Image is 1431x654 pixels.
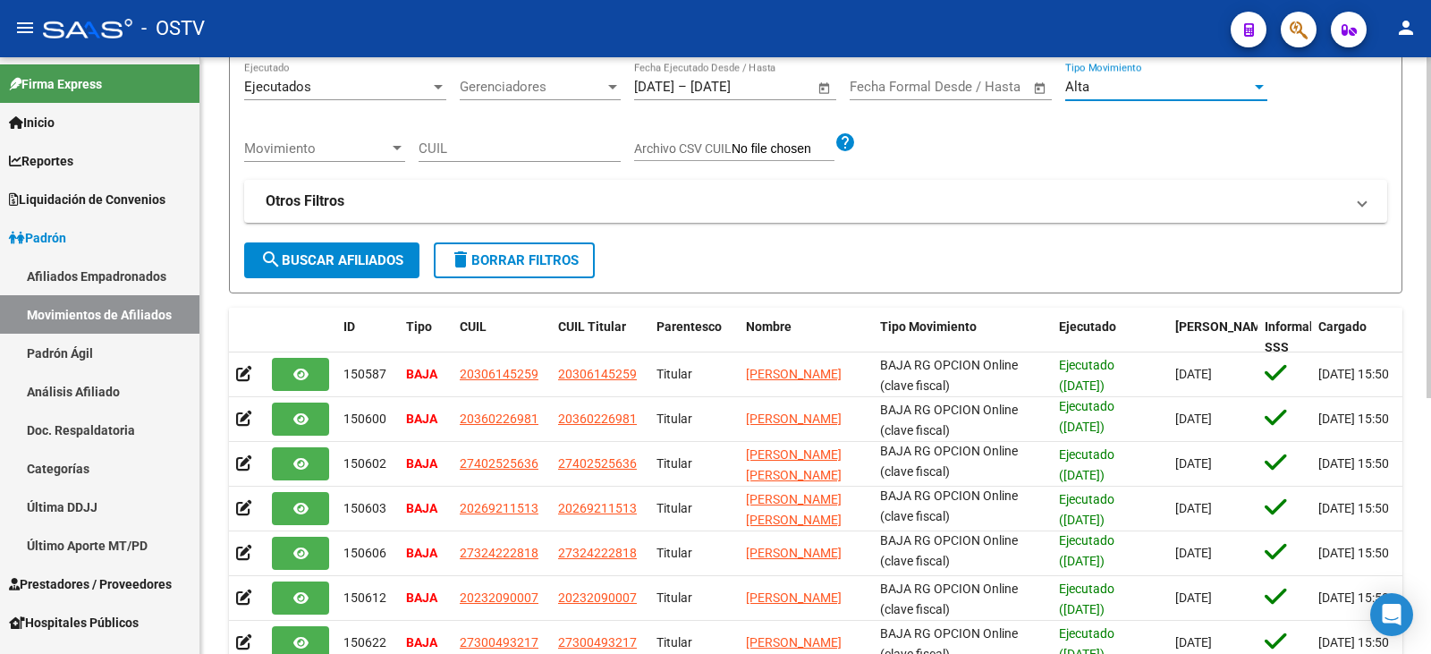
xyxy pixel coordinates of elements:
[1059,447,1114,482] span: Ejecutado ([DATE])
[1175,412,1212,426] span: [DATE]
[850,79,922,95] input: Fecha inicio
[815,78,835,98] button: Open calendar
[266,191,344,211] strong: Otros Filtros
[9,74,102,94] span: Firma Express
[453,308,551,367] datatable-header-cell: CUIL
[1370,593,1413,636] div: Open Intercom Messenger
[558,412,637,426] span: 20360226981
[558,501,637,515] span: 20269211513
[656,590,692,605] span: Titular
[406,367,437,381] strong: BAJA
[880,319,977,334] span: Tipo Movimiento
[656,546,692,560] span: Titular
[938,79,1025,95] input: Fecha fin
[739,308,873,367] datatable-header-cell: Nombre
[460,367,538,381] span: 20306145259
[343,501,386,515] span: 150603
[343,456,386,471] span: 150602
[634,141,732,156] span: Archivo CSV CUIL
[558,456,637,471] span: 27402525636
[260,249,282,270] mat-icon: search
[460,635,538,650] span: 27300493217
[14,17,36,38] mat-icon: menu
[406,635,437,650] strong: BAJA
[1175,546,1212,560] span: [DATE]
[1059,358,1114,393] span: Ejecutado ([DATE])
[690,79,777,95] input: Fecha fin
[244,140,389,157] span: Movimiento
[678,79,687,95] span: –
[244,180,1387,223] mat-expansion-panel-header: Otros Filtros
[558,635,637,650] span: 27300493217
[656,501,692,515] span: Titular
[880,582,1018,616] span: BAJA RG OPCION Online (clave fiscal)
[746,367,842,381] span: [PERSON_NAME]
[399,308,453,367] datatable-header-cell: Tipo
[746,319,792,334] span: Nombre
[649,308,739,367] datatable-header-cell: Parentesco
[343,635,386,650] span: 150622
[656,635,692,650] span: Titular
[1052,308,1168,367] datatable-header-cell: Ejecutado
[460,501,538,515] span: 20269211513
[656,412,692,426] span: Titular
[9,190,165,209] span: Liquidación de Convenios
[460,590,538,605] span: 20232090007
[244,242,419,278] button: Buscar Afiliados
[1318,319,1367,334] span: Cargado
[1318,501,1389,515] span: [DATE] 15:50
[1318,456,1389,471] span: [DATE] 15:50
[1059,582,1114,616] span: Ejecutado ([DATE])
[450,249,471,270] mat-icon: delete
[406,590,437,605] strong: BAJA
[1318,367,1389,381] span: [DATE] 15:50
[141,9,205,48] span: - OSTV
[343,590,386,605] span: 150612
[656,367,692,381] span: Titular
[406,412,437,426] strong: BAJA
[1065,79,1089,95] span: Alta
[558,546,637,560] span: 27324222818
[343,319,355,334] span: ID
[1175,590,1212,605] span: [DATE]
[1257,308,1311,367] datatable-header-cell: Informable SSS
[1265,319,1327,354] span: Informable SSS
[343,412,386,426] span: 150600
[1395,17,1417,38] mat-icon: person
[434,242,595,278] button: Borrar Filtros
[746,412,842,426] span: [PERSON_NAME]
[880,358,1018,393] span: BAJA RG OPCION Online (clave fiscal)
[460,546,538,560] span: 27324222818
[732,141,834,157] input: Archivo CSV CUIL
[343,367,386,381] span: 150587
[460,319,487,334] span: CUIL
[406,456,437,471] strong: BAJA
[260,252,403,268] span: Buscar Afiliados
[1175,635,1212,650] span: [DATE]
[9,574,172,594] span: Prestadores / Proveedores
[343,546,386,560] span: 150606
[1175,456,1212,471] span: [DATE]
[406,319,432,334] span: Tipo
[1059,492,1114,527] span: Ejecutado ([DATE])
[558,590,637,605] span: 20232090007
[9,151,73,171] span: Reportes
[746,635,842,650] span: [PERSON_NAME]
[460,456,538,471] span: 27402525636
[406,501,437,515] strong: BAJA
[9,113,55,132] span: Inicio
[1318,590,1389,605] span: [DATE] 15:50
[1168,308,1257,367] datatable-header-cell: Fecha Formal
[656,456,692,471] span: Titular
[746,492,842,527] span: [PERSON_NAME] [PERSON_NAME]
[880,403,1018,437] span: BAJA RG OPCION Online (clave fiscal)
[406,546,437,560] strong: BAJA
[9,613,139,633] span: Hospitales Públicos
[1059,319,1116,334] span: Ejecutado
[450,252,579,268] span: Borrar Filtros
[558,319,626,334] span: CUIL Titular
[460,79,605,95] span: Gerenciadores
[634,79,674,95] input: Fecha inicio
[1175,501,1212,515] span: [DATE]
[834,132,856,153] mat-icon: help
